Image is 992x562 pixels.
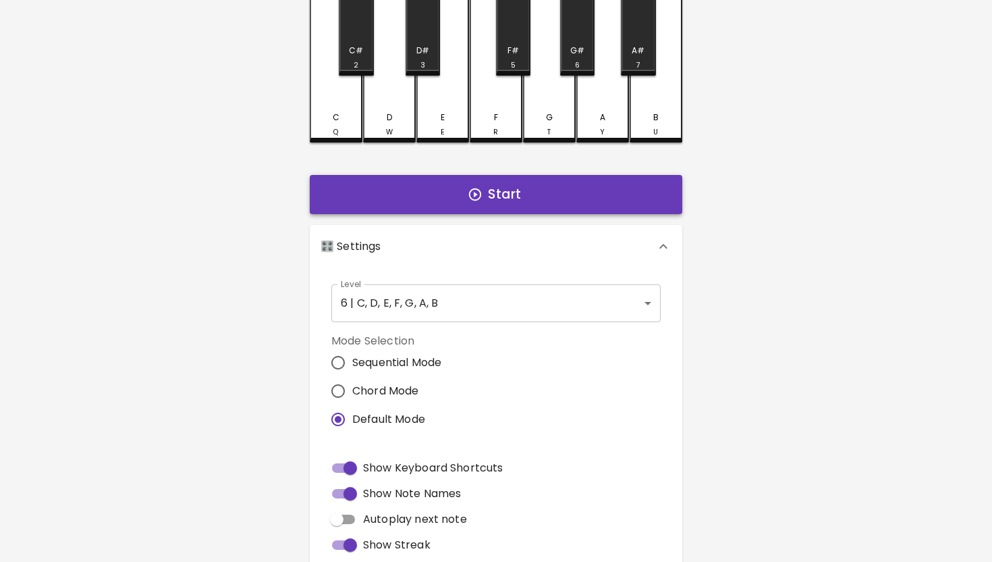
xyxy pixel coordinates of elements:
[600,127,605,138] div: Y
[310,225,682,268] div: 🎛️ Settings
[420,60,425,71] div: 3
[507,45,519,57] div: F#
[352,355,441,371] span: Sequential Mode
[441,127,445,138] div: E
[341,278,362,290] label: Level
[352,411,425,428] span: Default Mode
[354,60,358,71] div: 2
[331,333,452,349] label: Mode Selection
[363,486,461,502] span: Show Note Names
[441,111,445,124] div: E
[363,511,467,528] span: Autoplay next note
[636,60,640,71] div: 7
[653,111,659,124] div: B
[653,127,658,138] div: U
[575,60,580,71] div: 6
[321,238,381,255] p: 🎛️ Settings
[363,460,503,476] span: Show Keyboard Shortcuts
[310,175,682,214] button: Start
[387,111,392,124] div: D
[333,127,338,138] div: Q
[352,383,419,399] span: Chord Mode
[570,45,584,57] div: G#
[632,45,644,57] div: A#
[416,45,429,57] div: D#
[493,127,498,138] div: R
[511,60,516,71] div: 5
[494,111,498,124] div: F
[600,111,605,124] div: A
[363,537,431,553] span: Show Streak
[349,45,363,57] div: C#
[386,127,393,138] div: W
[546,111,553,124] div: G
[331,284,661,322] div: 6 | C, D, E, F, G, A, B
[547,127,551,138] div: T
[333,111,339,124] div: C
